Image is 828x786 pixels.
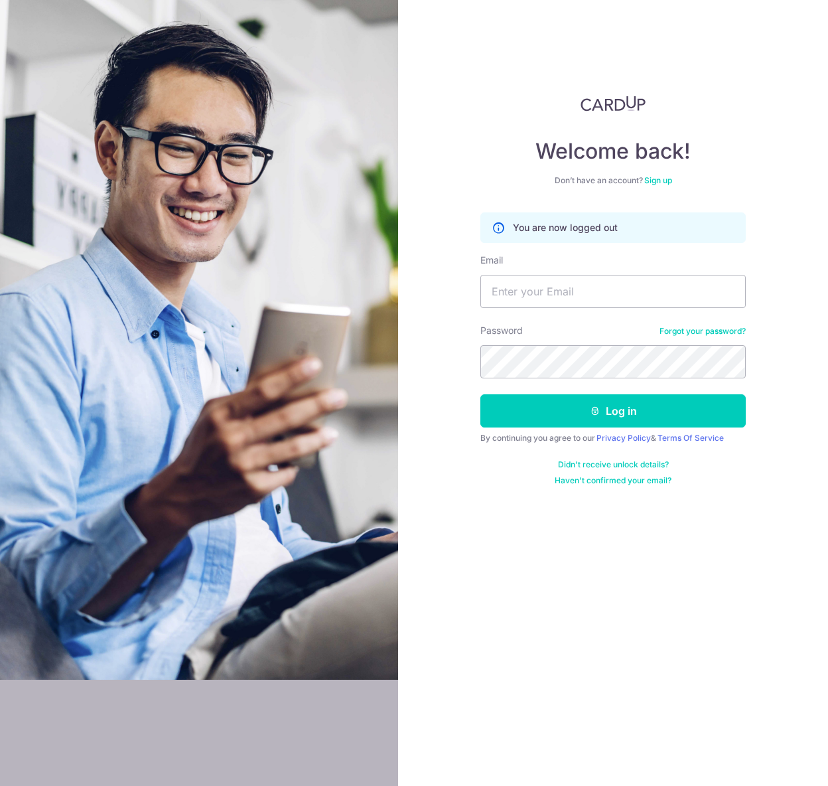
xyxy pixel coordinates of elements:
[480,138,746,165] h4: Welcome back!
[480,394,746,428] button: Log in
[480,324,523,337] label: Password
[659,326,746,337] a: Forgot your password?
[596,433,651,443] a: Privacy Policy
[513,221,618,234] p: You are now logged out
[581,96,646,112] img: CardUp Logo
[480,275,746,308] input: Enter your Email
[657,433,724,443] a: Terms Of Service
[555,475,671,486] a: Haven't confirmed your email?
[644,175,672,185] a: Sign up
[558,459,669,470] a: Didn't receive unlock details?
[480,175,746,186] div: Don’t have an account?
[480,254,503,267] label: Email
[480,433,746,443] div: By continuing you agree to our &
